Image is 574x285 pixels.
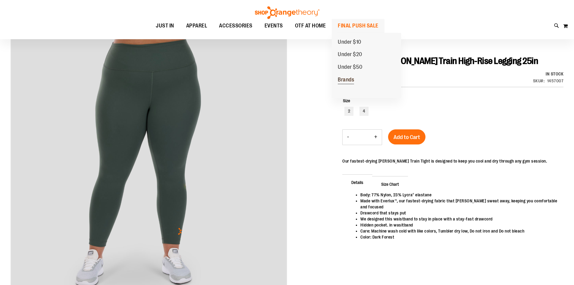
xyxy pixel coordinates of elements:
[360,210,557,216] li: Drawcord that stays put
[150,19,180,33] a: JUST IN
[180,19,213,33] a: APPAREL
[332,33,401,98] ul: FINAL PUSH SALE
[388,129,425,144] button: Add to Cart
[265,19,283,33] span: EVENTS
[360,234,557,240] li: Color: Dark Forest
[360,222,557,228] li: Hidden pocket. in wasitband
[342,158,547,164] div: Our fastest-drying [PERSON_NAME] Train Tight is designed to keep you cool and dry through any gym...
[344,107,353,116] div: 2
[338,19,378,33] span: FINAL PUSH SALE
[533,78,545,83] strong: SKU
[360,216,557,222] li: We designed this waistband to stay in place with a stay-fast drawcord
[186,19,207,33] span: APPAREL
[338,77,354,84] span: Brands
[343,98,350,103] span: Size
[338,51,362,59] span: Under $20
[343,130,353,145] button: Decrease product quantity
[295,19,326,33] span: OTF AT HOME
[360,192,557,198] li: Body: 77% Nylon, 23% Lycra® elastane
[359,107,369,116] div: 4
[533,71,564,77] div: In stock
[332,74,360,86] a: Brands
[360,198,557,210] li: Made with Everlux™, our fastest-drying fabric that [PERSON_NAME] sweat away, keeping you comforta...
[342,174,372,190] span: Details
[372,176,408,192] span: Size Chart
[338,39,361,46] span: Under $10
[332,36,367,49] a: Under $10
[289,19,332,33] a: OTF AT HOME
[332,61,369,74] a: Under $50
[156,19,174,33] span: JUST IN
[342,56,538,66] span: lululemon [PERSON_NAME] Train High-Rise Legging 25in
[547,78,564,84] div: 1457007
[394,134,420,141] span: Add to Cart
[332,48,368,61] a: Under $20
[533,71,564,77] div: Availability
[332,19,384,33] a: FINAL PUSH SALE
[219,19,252,33] span: ACCESSORIES
[370,130,382,145] button: Increase product quantity
[259,19,289,33] a: EVENTS
[213,19,259,33] a: ACCESSORIES
[254,6,320,19] img: Shop Orangetheory
[338,64,362,71] span: Under $50
[353,130,370,144] input: Product quantity
[360,228,557,234] li: Care: Machine wash cold with like colors, Tumbler dry low, Do not iron and Do not bleach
